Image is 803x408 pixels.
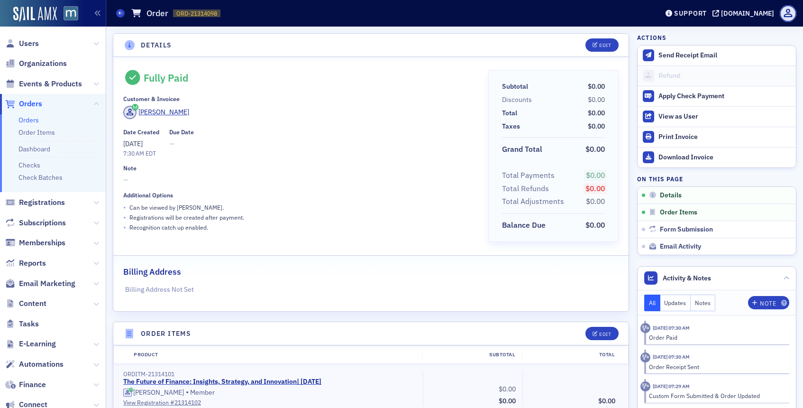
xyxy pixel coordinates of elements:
div: Order Paid [649,333,783,342]
a: Users [5,38,39,49]
img: SailAMX [64,6,78,21]
img: SailAMX [13,7,57,22]
span: $0.00 [598,397,615,405]
span: $0.00 [499,385,516,393]
p: Recognition catch up enabled. [129,223,208,232]
span: $0.00 [585,220,605,230]
a: Email Marketing [5,278,75,289]
a: Reports [5,258,46,269]
button: Note [748,296,789,309]
span: Content [19,298,46,309]
span: • [123,213,126,223]
div: Balance Due [502,220,546,231]
span: Form Submission [660,225,713,234]
div: Send Receipt Email [658,51,791,60]
span: E-Learning [19,339,56,349]
span: Total Refunds [502,183,552,195]
span: — [169,139,194,149]
a: Orders [5,99,42,109]
a: [PERSON_NAME] [123,389,184,397]
div: Member [123,388,416,397]
span: Grand Total [502,144,546,155]
div: Custom Form Submitted & Order Updated [649,391,783,400]
a: Print Invoice [638,127,796,147]
span: Finance [19,380,46,390]
span: Details [660,191,682,200]
span: Email Activity [660,242,701,251]
a: Download Invoice [638,147,796,167]
span: $0.00 [588,95,605,104]
p: Billing Address Not Set [125,285,617,295]
span: [DATE] [123,139,143,148]
a: [PERSON_NAME] [123,106,189,119]
div: Grand Total [502,144,542,155]
a: Checks [18,161,40,169]
span: $0.00 [588,122,605,130]
div: Subtotal [422,351,522,359]
span: Organizations [19,58,67,69]
span: Discounts [502,95,535,105]
div: Print Invoice [658,133,791,141]
span: $0.00 [586,196,605,206]
a: View Registration #21314102 [123,398,416,407]
div: Activity [640,352,650,362]
span: $0.00 [588,109,605,117]
span: Automations [19,359,64,370]
div: Taxes [502,121,520,131]
button: All [644,295,660,311]
a: The Future of Finance: Insights, Strategy, and Innovation| [DATE] [123,378,321,386]
div: Support [674,9,707,18]
span: $0.00 [499,397,516,405]
span: Subscriptions [19,218,66,228]
time: 9/21/2025 07:30 AM [653,325,690,331]
button: Send Receipt Email [638,46,796,65]
span: Balance Due [502,220,549,231]
button: Edit [585,327,618,340]
span: Activity & Notes [663,273,711,283]
div: Activity [640,381,650,391]
span: Events & Products [19,79,82,89]
span: • [123,223,126,232]
div: Date Created [123,129,159,136]
span: Profile [780,5,796,22]
p: Registrations will be created after payment. [129,213,244,222]
div: Activity [640,323,650,333]
button: Apply Check Payment [638,86,796,106]
div: Subtotal [502,82,528,92]
span: $0.00 [585,144,605,154]
span: Reports [19,258,46,269]
div: ORDITM-21314101 [123,371,416,378]
div: Edit [599,332,611,337]
div: Total [502,108,517,118]
div: Additional Options [123,192,173,199]
div: Due Date [169,129,194,136]
h4: On this page [637,175,796,183]
a: Memberships [5,238,65,248]
span: Subtotal [502,82,531,92]
span: Total [502,108,520,118]
a: Automations [5,359,64,370]
div: Note [123,165,137,172]
span: Orders [19,99,42,109]
a: Order Items [18,128,55,137]
span: • [123,203,126,213]
a: Subscriptions [5,218,66,228]
h4: Order Items [141,329,191,339]
time: 9/21/2025 07:30 AM [653,353,690,360]
div: Discounts [502,95,532,105]
div: Refund [658,72,791,80]
div: Total Adjustments [502,196,564,207]
div: Download Invoice [658,153,791,162]
span: — [123,175,475,185]
button: Edit [585,38,618,52]
span: Users [19,38,39,49]
div: Edit [599,43,611,48]
a: Orders [18,116,39,124]
span: $0.00 [588,82,605,91]
h1: Order [146,8,168,19]
div: Total [522,351,621,359]
span: Taxes [502,121,523,131]
time: 9/21/2025 07:29 AM [653,383,690,389]
a: Organizations [5,58,67,69]
span: Total Adjustments [502,196,567,207]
